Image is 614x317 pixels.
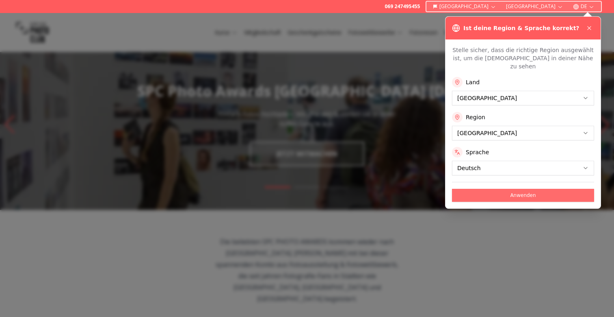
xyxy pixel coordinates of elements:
button: DE [570,2,598,11]
a: 069 247495455 [385,3,420,10]
p: Stelle sicher, dass die richtige Region ausgewählt ist, um die [DEMOGRAPHIC_DATA] in deiner Nähe ... [452,46,594,70]
h3: Ist deine Region & Sprache korrekt? [463,24,579,32]
button: Anwenden [452,189,594,202]
button: [GEOGRAPHIC_DATA] [503,2,566,11]
label: Land [466,78,480,86]
label: Sprache [466,148,489,156]
button: [GEOGRAPHIC_DATA] [430,2,500,11]
label: Region [466,113,485,121]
